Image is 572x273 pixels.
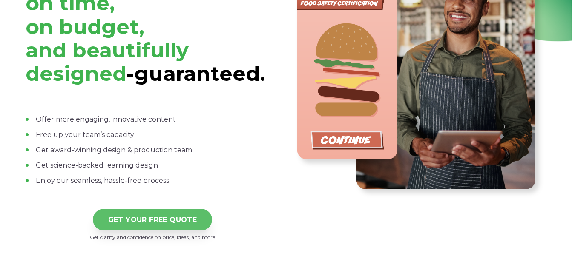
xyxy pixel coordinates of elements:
[26,114,279,125] li: Offer more engaging, innovative content
[26,14,144,39] span: on budget,
[26,38,189,86] span: and beautifully designed
[26,130,279,140] li: Free up your team’s capacity
[93,209,213,230] a: GET YOUR FREE QUOTE
[26,176,279,186] li: Enjoy our seamless, hassle-free process
[90,234,215,240] span: Get clarity and confidence on price, ideas, and more
[26,145,279,155] li: Get award-winning design & production team
[26,160,279,171] li: Get science-backed learning design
